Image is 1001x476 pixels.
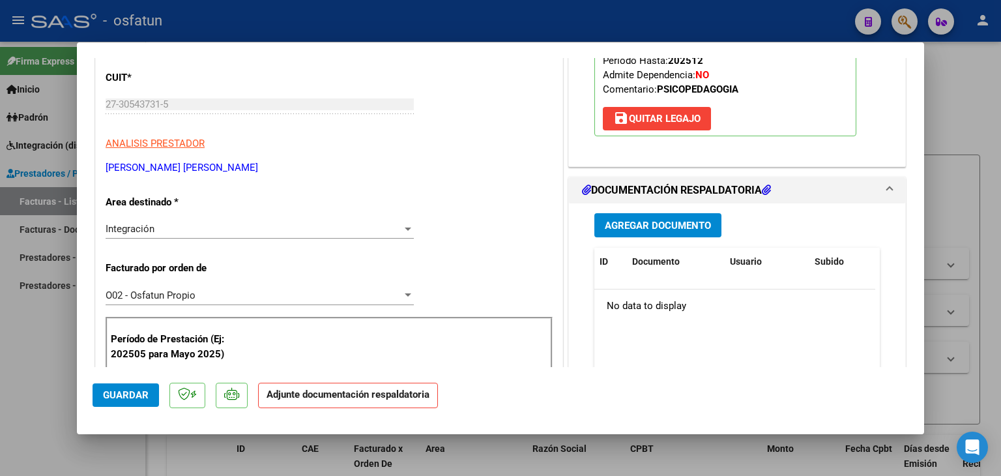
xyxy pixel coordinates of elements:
[106,138,205,149] span: ANALISIS PRESTADOR
[613,110,629,126] mat-icon: save
[613,113,701,125] span: Quitar Legajo
[569,203,905,474] div: DOCUMENTACIÓN RESPALDATORIA
[106,223,154,235] span: Integración
[632,256,680,267] span: Documento
[106,70,240,85] p: CUIT
[569,177,905,203] mat-expansion-panel-header: DOCUMENTACIÓN RESPALDATORIA
[106,160,553,175] p: [PERSON_NAME] [PERSON_NAME]
[267,389,429,400] strong: Adjunte documentación respaldatoria
[600,256,608,267] span: ID
[605,220,711,231] span: Agregar Documento
[106,290,196,301] span: O02 - Osfatun Propio
[111,332,242,361] p: Período de Prestación (Ej: 202505 para Mayo 2025)
[657,83,738,95] strong: PSICOPEDAGOGIA
[695,69,709,81] strong: NO
[106,195,240,210] p: Area destinado *
[103,389,149,401] span: Guardar
[106,261,240,276] p: Facturado por orden de
[809,248,875,276] datatable-header-cell: Subido
[603,107,711,130] button: Quitar Legajo
[668,55,703,67] strong: 202512
[627,248,725,276] datatable-header-cell: Documento
[594,213,721,237] button: Agregar Documento
[730,256,762,267] span: Usuario
[725,248,809,276] datatable-header-cell: Usuario
[957,432,988,463] div: Open Intercom Messenger
[582,183,771,198] h1: DOCUMENTACIÓN RESPALDATORIA
[815,256,844,267] span: Subido
[594,290,875,322] div: No data to display
[603,83,738,95] span: Comentario:
[594,248,627,276] datatable-header-cell: ID
[875,248,940,276] datatable-header-cell: Acción
[93,383,159,407] button: Guardar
